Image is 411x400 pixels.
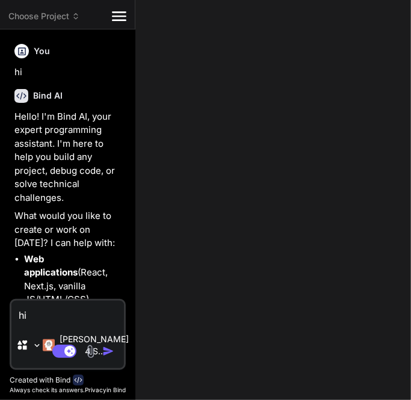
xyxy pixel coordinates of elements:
h6: Bind AI [33,90,63,102]
h6: You [34,45,50,57]
li: (React, Next.js, vanilla JS/HTML/CSS) [24,253,123,307]
p: What would you like to create or work on [DATE]? I can help with: [14,209,123,250]
img: attachment [84,345,97,358]
img: Claude 4 Sonnet [43,339,55,351]
p: Hello! I'm Bind AI, your expert programming assistant. I'm here to help you build any project, de... [14,110,123,205]
p: hi [14,66,123,79]
p: [PERSON_NAME] 4 S.. [60,333,129,357]
img: icon [102,345,114,357]
img: bind-logo [73,375,84,386]
p: Created with Bind [10,375,70,385]
strong: Web applications [24,253,78,278]
img: Pick Models [32,340,42,351]
textarea: hi [11,301,124,322]
span: Privacy [85,386,107,393]
span: Choose Project [8,10,80,22]
p: Always check its answers. in Bind [10,386,126,395]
